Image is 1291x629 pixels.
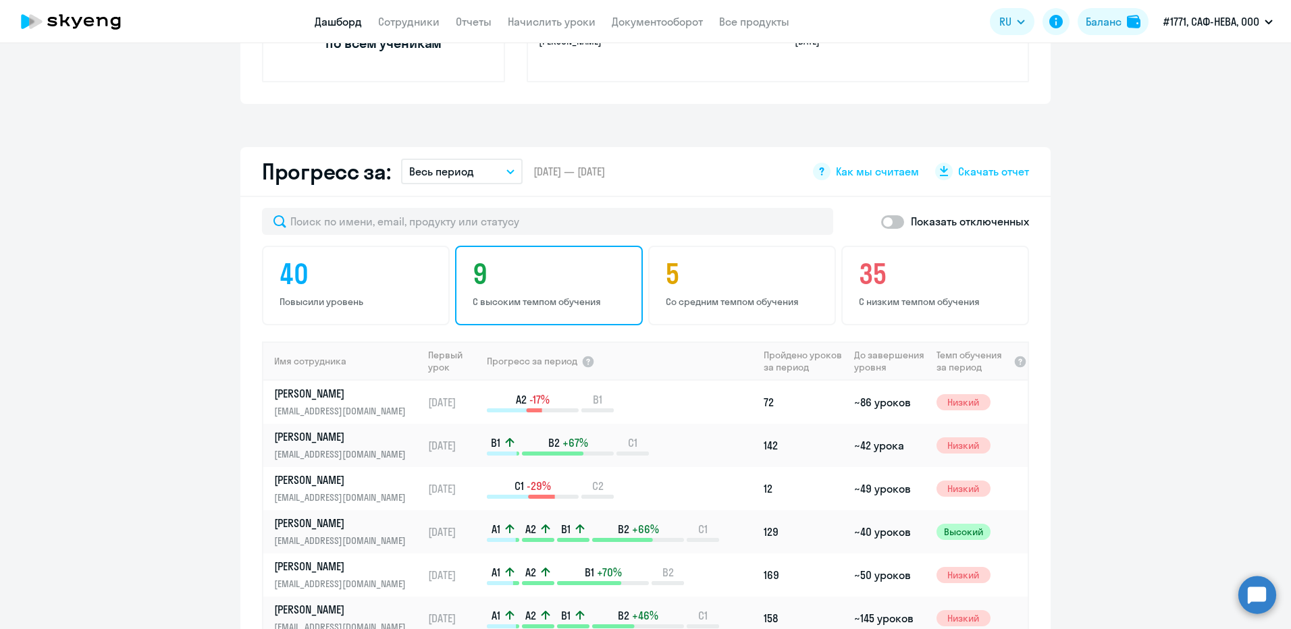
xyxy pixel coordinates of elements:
a: [PERSON_NAME][EMAIL_ADDRESS][DOMAIN_NAME] [274,472,422,505]
a: Начислить уроки [508,15,596,28]
button: Весь период [401,159,523,184]
span: C1 [628,435,637,450]
td: [DATE] [423,510,485,553]
p: С высоким темпом обучения [473,296,629,308]
span: B1 [561,522,571,537]
a: Дашборд [315,15,362,28]
p: #1771, САФ-НЕВА, ООО [1163,13,1259,30]
td: [DATE] [423,381,485,424]
td: ~42 урока [849,424,930,467]
td: 169 [758,553,849,597]
span: Низкий [937,610,991,626]
span: Как мы считаем [836,164,919,179]
td: 142 [758,424,849,467]
span: B2 [548,435,560,450]
span: C2 [592,478,604,493]
span: [DATE] — [DATE] [533,164,605,179]
td: [DATE] [423,553,485,597]
p: Повысили уровень [280,296,436,308]
span: C1 [515,478,524,493]
a: Все продукты [719,15,789,28]
span: A2 [516,392,527,407]
h4: 5 [666,258,822,290]
p: [PERSON_NAME] [274,429,413,444]
span: Низкий [937,394,991,410]
span: Скачать отчет [958,164,1029,179]
a: Отчеты [456,15,492,28]
p: [EMAIL_ADDRESS][DOMAIN_NAME] [274,404,413,418]
p: С низким темпом обучения [859,296,1016,308]
span: +67% [562,435,588,450]
span: +70% [597,565,622,580]
a: Документооборот [612,15,703,28]
span: B1 [491,435,500,450]
button: Балансbalance [1078,8,1149,35]
td: ~49 уроков [849,467,930,510]
td: 12 [758,467,849,510]
th: Первый урок [423,341,485,381]
span: B1 [585,565,594,580]
span: Низкий [937,437,991,454]
span: C1 [698,608,708,623]
span: B1 [561,608,571,623]
h4: 40 [280,258,436,290]
a: [PERSON_NAME][EMAIL_ADDRESS][DOMAIN_NAME] [274,429,422,462]
span: B2 [618,522,629,537]
span: -29% [527,478,551,493]
span: Низкий [937,567,991,583]
img: balance [1127,15,1140,28]
div: Баланс [1086,13,1122,30]
span: A2 [525,522,536,537]
td: 72 [758,381,849,424]
p: Весь период [409,163,474,180]
span: A1 [492,522,500,537]
td: ~50 уроков [849,553,930,597]
a: [PERSON_NAME][EMAIL_ADDRESS][DOMAIN_NAME] [274,559,422,591]
input: Поиск по имени, email, продукту или статусу [262,208,833,235]
span: Прогресс за период [487,355,577,367]
td: 129 [758,510,849,553]
h4: 9 [473,258,629,290]
span: A1 [492,608,500,623]
span: +66% [632,522,659,537]
p: [EMAIL_ADDRESS][DOMAIN_NAME] [274,447,413,462]
p: [PERSON_NAME] [274,516,413,530]
p: [PERSON_NAME] [274,472,413,487]
span: Высокий [937,524,991,540]
p: [EMAIL_ADDRESS][DOMAIN_NAME] [274,533,413,548]
th: Пройдено уроков за период [758,341,849,381]
p: Со средним темпом обучения [666,296,822,308]
p: Показать отключенных [911,213,1029,229]
a: [PERSON_NAME][EMAIL_ADDRESS][DOMAIN_NAME] [274,516,422,548]
p: [EMAIL_ADDRESS][DOMAIN_NAME] [274,576,413,591]
span: C1 [698,522,708,537]
td: ~86 уроков [849,381,930,424]
button: RU [990,8,1034,35]
span: -17% [529,392,550,407]
span: +46% [632,608,658,623]
td: ~40 уроков [849,510,930,553]
h4: 35 [859,258,1016,290]
a: [PERSON_NAME][EMAIL_ADDRESS][DOMAIN_NAME] [274,386,422,418]
th: Имя сотрудника [263,341,423,381]
p: [PERSON_NAME] [274,386,413,401]
span: A2 [525,565,536,580]
a: Сотрудники [378,15,440,28]
span: B1 [593,392,602,407]
span: B2 [618,608,629,623]
span: RU [999,13,1011,30]
th: До завершения уровня [849,341,930,381]
h2: Прогресс за: [262,158,390,185]
p: [PERSON_NAME] [274,602,413,617]
p: [EMAIL_ADDRESS][DOMAIN_NAME] [274,490,413,505]
p: [PERSON_NAME] [274,559,413,574]
span: A1 [492,565,500,580]
span: B2 [662,565,674,580]
button: #1771, САФ-НЕВА, ООО [1157,5,1280,38]
td: [DATE] [423,467,485,510]
span: Темп обучения за период [937,349,1009,373]
span: A2 [525,608,536,623]
td: [DATE] [423,424,485,467]
span: Низкий [937,481,991,497]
